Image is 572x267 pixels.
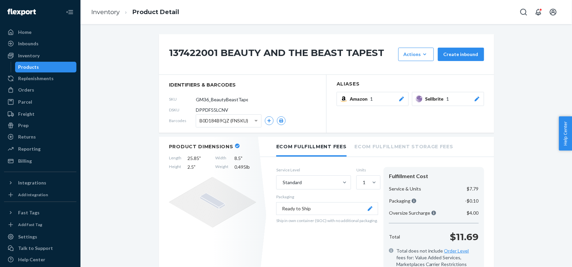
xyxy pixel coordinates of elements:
p: $4.00 [467,210,479,216]
a: Inventory [4,50,76,61]
button: Sellbrite1 [412,92,484,106]
p: Oversize Surcharge [389,210,436,216]
h2: Product Dimensions [169,144,233,150]
a: Product Detail [132,8,179,16]
a: Billing [4,156,76,166]
span: 8.5 [234,155,256,162]
span: 25.85 [187,155,209,162]
div: Talk to Support [18,245,53,252]
a: Parcel [4,97,76,107]
p: Total [389,233,400,240]
div: Returns [18,133,36,140]
a: Returns [4,131,76,142]
p: Packaging [276,194,378,200]
span: DPPDF55LCNV [196,107,228,113]
div: Add Fast Tag [18,222,42,227]
h2: Aliases [337,82,484,87]
a: Add Integration [4,191,76,199]
div: Settings [18,233,37,240]
div: Parcel [18,99,32,105]
button: Fast Tags [4,207,76,218]
a: Freight [4,109,76,119]
div: Inbounds [18,40,39,47]
button: Ready to Ship [276,202,378,215]
span: Amazon [350,96,370,102]
button: Amazon1 [337,92,409,106]
div: Add Integration [18,192,48,198]
p: Packaging [389,198,416,204]
label: Units [356,167,378,173]
a: Products [15,62,77,72]
span: SKU [169,96,196,102]
span: " [241,155,242,161]
span: identifiers & barcodes [169,82,316,88]
p: -$0.10 [465,198,479,204]
label: Service Level [276,167,351,173]
a: Order Level [444,248,469,254]
button: Open Search Box [517,5,530,19]
a: Prep [4,120,76,131]
img: Flexport logo [7,9,36,15]
button: Create inbound [438,48,484,61]
div: Actions [403,51,429,58]
a: Talk to Support [4,243,76,254]
span: 1 [447,96,449,102]
a: Settings [4,231,76,242]
button: Actions [398,48,434,61]
button: Integrations [4,177,76,188]
span: Length [169,155,181,162]
a: Help Center [4,254,76,265]
button: Open notifications [532,5,545,19]
h1: 137422001 BEAUTY AND THE BEAST TAPEST [169,48,395,61]
a: Inbounds [4,38,76,49]
p: $11.69 [450,230,479,244]
span: " [194,164,195,170]
input: 1 [362,179,363,186]
span: Weight [215,164,228,170]
div: Standard [283,179,302,186]
div: Integrations [18,179,46,186]
p: Service & Units [389,185,421,192]
div: Products [18,64,39,70]
span: 1 [370,96,373,102]
input: Standard [282,179,283,186]
div: Reporting [18,146,41,152]
p: $7.79 [467,185,479,192]
button: Help Center [559,116,572,151]
a: Add Fast Tag [4,221,76,229]
div: Freight [18,111,35,117]
div: Fast Tags [18,209,40,216]
a: Reporting [4,144,76,154]
div: Prep [18,122,28,129]
li: Ecom Fulfillment Storage Fees [355,137,453,155]
span: DSKU [169,107,196,113]
a: Replenishments [4,73,76,84]
div: Fulfillment Cost [389,172,479,180]
ol: breadcrumbs [86,2,184,22]
a: Home [4,27,76,38]
span: B0D184B9QZ (FNSKU) [199,115,248,126]
span: 2.5 [187,164,209,170]
span: Sellbrite [425,96,447,102]
li: Ecom Fulfillment Fees [276,137,347,157]
span: Barcodes [169,118,196,123]
button: Close Navigation [63,5,76,19]
span: Width [215,155,228,162]
span: " [199,155,201,161]
span: 0.495 lb [234,164,256,170]
div: Home [18,29,32,36]
div: Billing [18,158,32,164]
div: Orders [18,87,34,93]
span: Height [169,164,181,170]
div: Help Center [18,256,45,263]
div: Inventory [18,52,40,59]
a: Inventory [91,8,120,16]
a: Orders [4,85,76,95]
div: 1 [363,179,365,186]
div: Replenishments [18,75,54,82]
p: Ship in own container (SIOC) with no additional packaging. [276,218,378,223]
button: Open account menu [547,5,560,19]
